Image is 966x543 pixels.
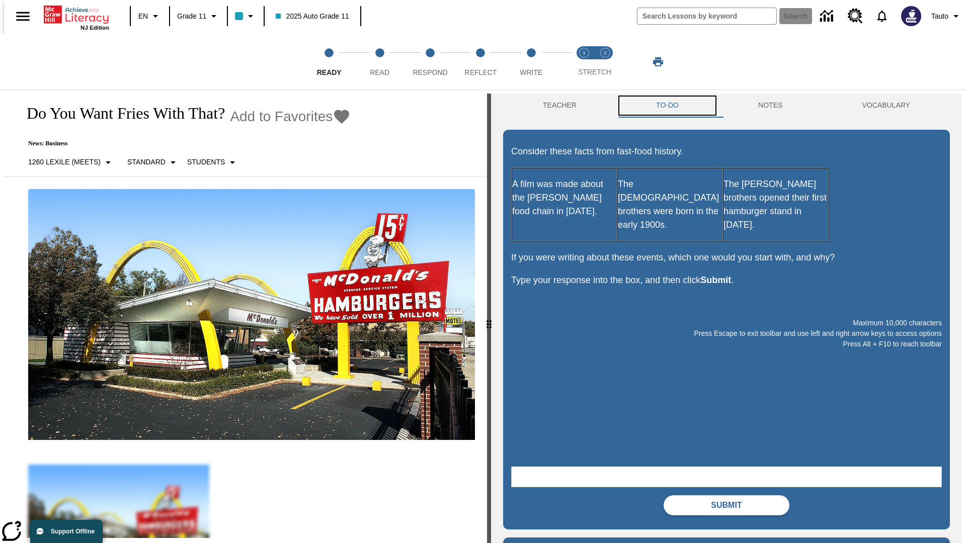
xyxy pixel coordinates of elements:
[511,145,942,158] p: Consider these facts from fast-food history.
[723,177,828,232] p: The [PERSON_NAME] brothers opened their first hamburger stand in [DATE].
[895,3,927,29] button: Select a new avatar
[520,68,542,76] span: Write
[491,94,962,543] div: activity
[44,4,109,31] div: Home
[187,157,225,167] p: Students
[24,153,118,171] button: Select Lexile, 1260 Lexile (Meets)
[276,11,349,22] span: 2025 Auto Grade 11
[370,68,389,76] span: Read
[642,53,674,71] button: Print
[230,109,333,125] span: Add to Favorites
[28,157,101,167] p: 1260 Lexile (Meets)
[487,94,491,543] div: Press Enter or Spacebar and then press right and left arrow keys to move the slider
[451,34,510,89] button: Reflect step 4 of 5
[80,25,109,31] span: NJ Edition
[177,11,206,22] span: Grade 11
[134,7,166,25] button: Language: EN, Select a language
[583,50,585,55] text: 1
[4,94,487,538] div: reading
[502,34,560,89] button: Write step 5 of 5
[591,34,620,89] button: Stretch Respond step 2 of 2
[842,3,869,30] a: Resource Center, Will open in new tab
[28,189,475,440] img: One of the first McDonald's stores, with the iconic red sign and golden arches.
[511,328,942,339] p: Press Escape to exit toolbar and use left and right arrow keys to access options
[317,68,342,76] span: Ready
[503,94,616,118] button: Teacher
[300,34,358,89] button: Ready step 1 of 5
[511,274,942,287] p: Type your response into the box, and then click .
[230,108,351,125] button: Add to Favorites - Do You Want Fries With That?
[4,8,147,17] body: Maximum 10,000 characters Press Escape to exit toolbar and use left and right arrow keys to acces...
[570,34,599,89] button: Stretch Read step 1 of 2
[8,2,38,31] button: Open side menu
[901,6,921,26] img: Avatar
[30,520,103,543] button: Support Offline
[16,104,225,123] h1: Do You Want Fries With That?
[700,275,731,285] strong: Submit
[618,177,722,232] p: The [DEMOGRAPHIC_DATA] brothers were born in the early 1900s.
[413,68,447,76] span: Respond
[814,3,842,30] a: Data Center
[183,153,243,171] button: Select Student
[512,177,617,218] p: A film was made about the [PERSON_NAME] food chain in [DATE].
[869,3,895,29] a: Notifications
[401,34,459,89] button: Respond step 3 of 5
[578,68,611,76] span: STRETCH
[127,157,166,167] p: Standard
[138,11,148,22] span: EN
[16,140,351,147] p: News: Business
[231,7,261,25] button: Class color is light blue. Change class color
[664,495,789,515] button: Submit
[616,94,718,118] button: TO-DO
[822,94,950,118] button: VOCABULARY
[173,7,224,25] button: Grade: Grade 11, Select a grade
[51,528,95,535] span: Support Offline
[503,94,950,118] div: Instructional Panel Tabs
[511,339,942,349] p: Press Alt + F10 to reach toolbar
[511,251,942,264] p: If you were writing about these events, which one would you start with, and why?
[604,50,606,55] text: 2
[123,153,183,171] button: Scaffolds, Standard
[350,34,409,89] button: Read step 2 of 5
[637,8,776,24] input: search field
[511,318,942,328] p: Maximum 10,000 characters
[718,94,822,118] button: NOTES
[931,11,948,22] span: Tauto
[465,68,497,76] span: Reflect
[927,7,966,25] button: Profile/Settings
